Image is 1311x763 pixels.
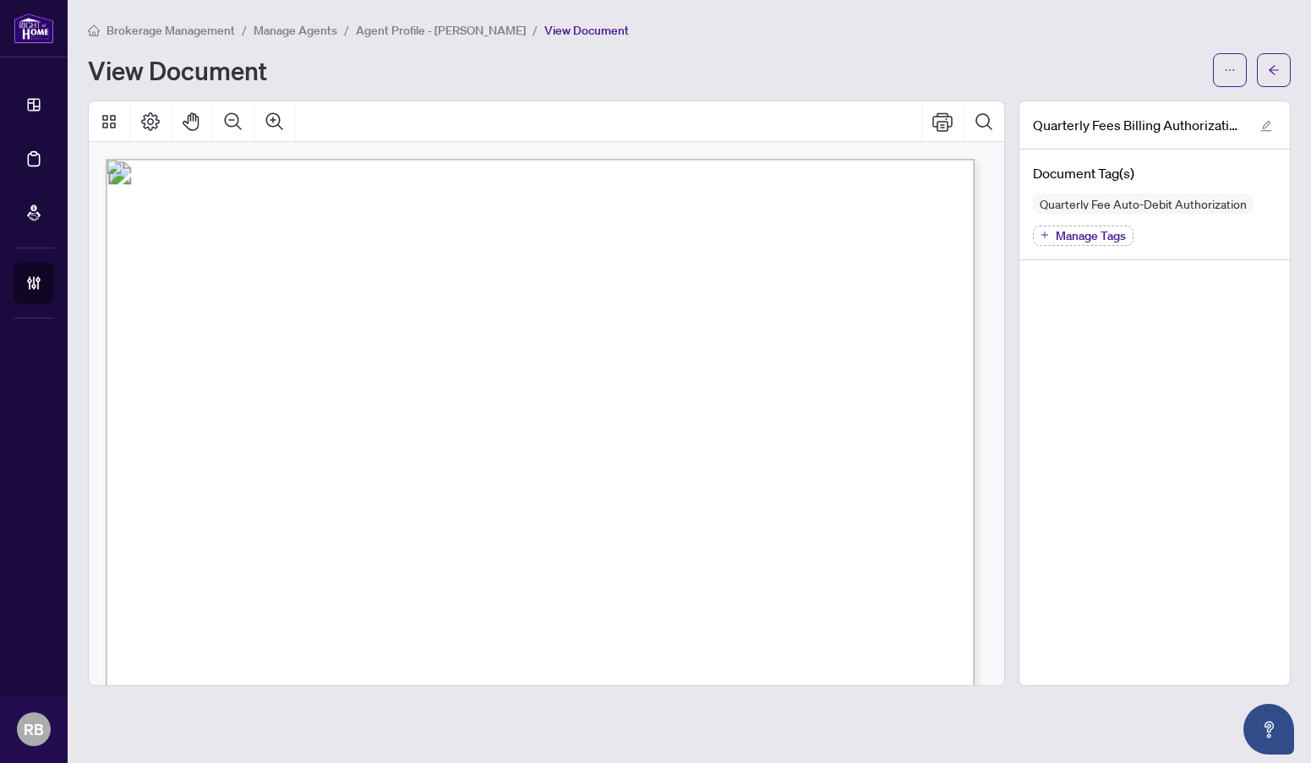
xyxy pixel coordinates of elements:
[1056,230,1126,242] span: Manage Tags
[24,717,44,741] span: RB
[1033,163,1276,183] h4: Document Tag(s)
[1033,115,1244,135] span: Quarterly Fees Billing Authorization.pdf
[1224,64,1236,76] span: ellipsis
[107,23,235,38] span: Brokerage Management
[88,25,100,36] span: home
[1243,704,1294,755] button: Open asap
[344,20,349,40] li: /
[1260,120,1272,132] span: edit
[544,23,629,38] span: View Document
[14,13,54,44] img: logo
[1041,231,1049,239] span: plus
[88,57,267,84] h1: View Document
[533,20,538,40] li: /
[1268,64,1280,76] span: arrow-left
[1033,226,1133,246] button: Manage Tags
[242,20,247,40] li: /
[1033,198,1254,210] span: Quarterly Fee Auto-Debit Authorization
[356,23,526,38] span: Agent Profile - [PERSON_NAME]
[254,23,337,38] span: Manage Agents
